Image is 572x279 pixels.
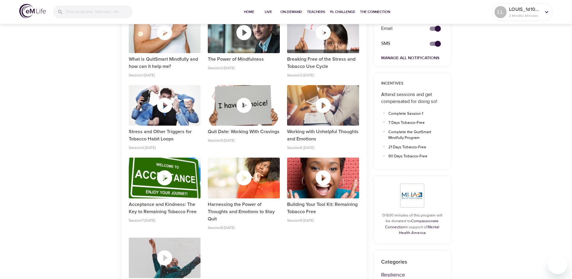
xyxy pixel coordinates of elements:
p: Session 8 · [DATE] [208,225,280,230]
p: Building Your Tool Kit: Remaining Tobacco Free [287,201,359,215]
p: Session 3 · [DATE] [287,72,359,78]
span: The Connection [360,9,390,15]
p: Resilience [381,271,444,279]
iframe: Button to launch messaging window [548,255,567,274]
p: 90 Days Tobacco-Free [388,153,436,159]
p: Session 4 · [DATE] [129,145,201,150]
span: Teachers [307,9,325,15]
p: 7 Days Tobacco-Free [388,120,436,126]
p: Session 6 · [DATE] [287,145,359,150]
a: Manage All Notifications [381,55,439,61]
p: Categories [381,258,444,266]
p: 0/600 minutes of this program will be donated to in support of [381,213,444,236]
p: Session 2 · [DATE] [208,65,280,71]
p: The Power of Mindfulness [208,56,280,63]
p: Complete the QuitSmart Mindfully Program [388,129,436,141]
img: logo [19,4,46,18]
p: Working with Unhelpful Thoughts and Emotions [287,128,359,143]
p: Session 1 · [DATE] [129,72,201,78]
p: Acceptance and Kindness: The Key to Remaining Tobacco Free [129,201,201,215]
p: What is QuitSmart Mindfully and how can it help me? [129,56,201,70]
p: 21 Days Tobacco-Free [388,144,436,150]
a: Compassionate Connection [385,219,439,229]
p: 2 Mindful Minutes [509,13,541,18]
div: LL [495,6,507,18]
p: Complete Session 1 [388,111,436,117]
p: Incentives [381,81,444,87]
p: LOUIS_1d1025 [509,6,541,13]
span: Home [242,9,256,15]
p: Stress and Other Triggers for Tobacco Habit Loops [129,128,201,143]
p: Quit Date: Working With Cravings [208,128,280,135]
span: 1% Challenge [330,9,355,15]
p: Session 5 · [DATE] [208,138,280,143]
div: SMS [378,37,422,51]
p: Session 7 · [DATE] [129,218,201,223]
div: Attend sessions and get compensated for doing so! [381,91,444,105]
p: Harnessing the Power of Thoughts and Emotions to Stay Quit [208,201,280,223]
p: Session 9 · [DATE] [287,218,359,223]
span: On-Demand [280,9,302,15]
div: Email [378,21,422,36]
span: Live [261,9,276,15]
input: Find programs, teachers, etc... [66,5,133,18]
p: Breaking Free of the Stress and Tobacco Use Cycle [287,56,359,70]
